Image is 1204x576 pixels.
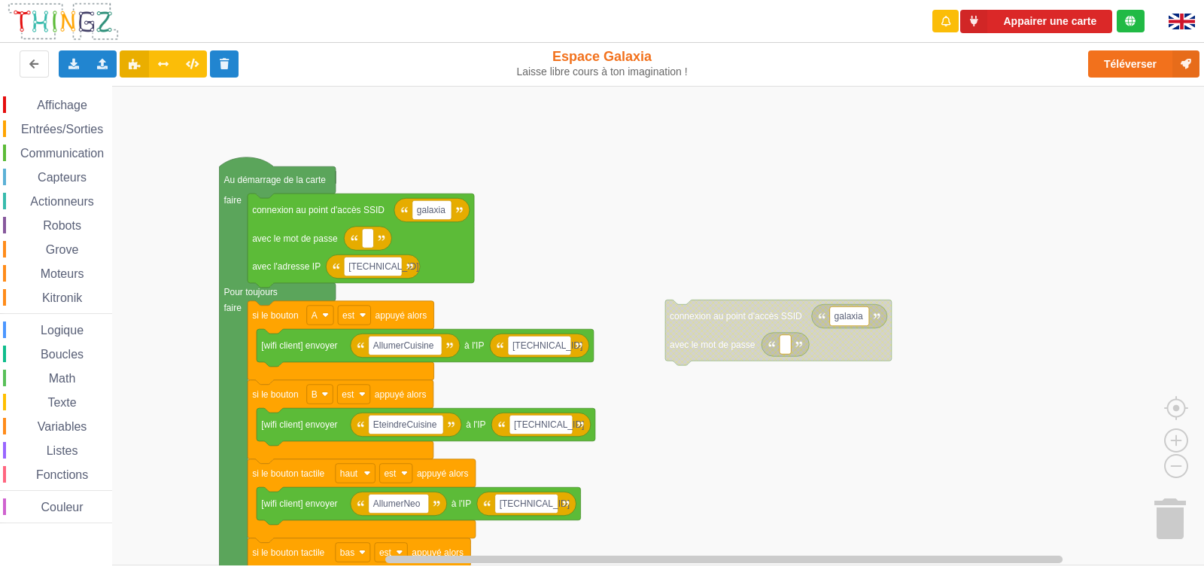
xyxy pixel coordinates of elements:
[41,219,84,232] span: Robots
[375,309,427,320] text: appuyé alors
[514,419,584,430] text: [TECHNICAL_ID]
[35,420,90,433] span: Variables
[38,324,86,337] span: Logique
[499,66,706,78] div: Laisse libre cours à ton imagination !
[412,547,464,557] text: appuyé alors
[464,340,484,351] text: à l'IP
[7,2,120,41] img: thingz_logo.png
[417,468,469,478] text: appuyé alors
[512,340,582,351] text: [TECHNICAL_ID]
[44,444,81,457] span: Listes
[466,419,485,430] text: à l'IP
[342,309,355,320] text: est
[342,389,354,399] text: est
[224,303,242,313] text: faire
[252,547,324,557] text: si le bouton tactile
[28,195,96,208] span: Actionneurs
[47,372,78,385] span: Math
[312,389,318,399] text: B
[38,348,86,361] span: Boucles
[373,419,437,430] text: EteindreCuisine
[340,468,358,478] text: haut
[417,205,445,215] text: galaxia
[499,48,706,78] div: Espace Galaxia
[18,147,106,160] span: Communication
[38,267,87,280] span: Moteurs
[252,233,338,243] text: avec le mot de passe
[252,205,385,215] text: connexion au point d'accès SSID
[960,10,1112,33] button: Appairer une carte
[35,171,89,184] span: Capteurs
[252,468,324,478] text: si le bouton tactile
[312,309,318,320] text: A
[373,340,434,351] text: AllumerCuisine
[261,498,337,509] text: [wifi client] envoyer
[261,419,337,430] text: [wifi client] envoyer
[224,175,327,185] text: Au démarrage de la carte
[379,547,392,557] text: est
[1088,50,1199,78] button: Téléverser
[252,389,298,399] text: si le bouton
[348,261,418,272] text: [TECHNICAL_ID]
[252,261,321,272] text: avec l'adresse IP
[375,389,427,399] text: appuyé alors
[384,468,397,478] text: est
[224,287,278,297] text: Pour toujours
[40,291,84,304] span: Kitronik
[34,468,90,481] span: Fonctions
[224,195,242,206] text: faire
[261,340,337,351] text: [wifi client] envoyer
[451,498,471,509] text: à l'IP
[835,311,863,322] text: galaxia
[39,501,86,514] span: Couleur
[252,309,298,320] text: si le bouton
[35,99,89,111] span: Affichage
[44,243,81,256] span: Grove
[45,396,78,409] span: Texte
[373,498,421,509] text: AllumerNeo
[1117,10,1145,32] div: Tu es connecté au serveur de création de Thingz
[500,498,570,509] text: [TECHNICAL_ID]
[670,311,802,322] text: connexion au point d'accès SSID
[670,339,756,349] text: avec le mot de passe
[19,123,105,136] span: Entrées/Sorties
[340,547,354,557] text: bas
[1169,14,1195,29] img: gb.png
